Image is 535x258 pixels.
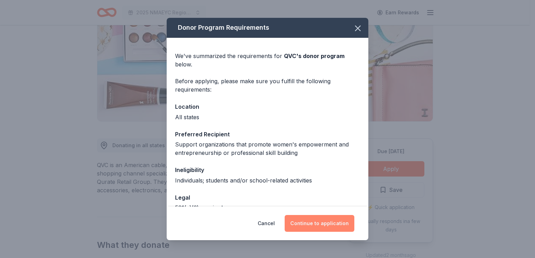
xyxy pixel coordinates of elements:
div: Donor Program Requirements [167,18,368,38]
button: Cancel [258,215,275,232]
div: We've summarized the requirements for below. [175,52,360,69]
button: Continue to application [285,215,354,232]
div: Individuals; students and/or school-related activities [175,176,360,185]
div: Location [175,102,360,111]
div: All states [175,113,360,121]
span: QVC 's donor program [284,52,345,59]
div: Preferred Recipient [175,130,360,139]
div: Ineligibility [175,165,360,174]
div: Before applying, please make sure you fulfill the following requirements: [175,77,360,94]
div: 501(c)(3) required [175,203,360,212]
div: Support organizations that promote women's empowerment and entrepreneurship or professional skill... [175,140,360,157]
div: Legal [175,193,360,202]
